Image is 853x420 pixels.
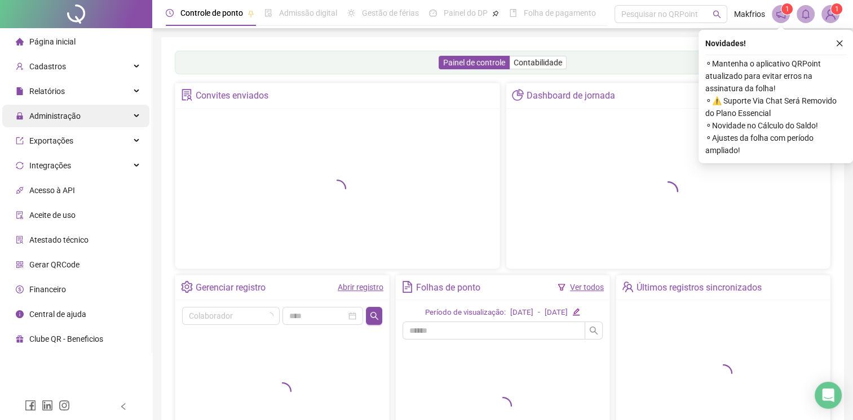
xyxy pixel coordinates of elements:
span: setting [181,281,193,293]
span: ⚬ Novidade no Cálculo do Saldo! [705,119,846,132]
span: loading [654,177,682,205]
span: Central de ajuda [29,310,86,319]
span: search [370,311,379,320]
span: Clube QR - Beneficios [29,334,103,343]
span: Aceite de uso [29,211,76,220]
span: lock [16,112,24,120]
span: Novidades ! [705,37,746,50]
div: Open Intercom Messenger [815,382,842,409]
span: export [16,137,24,145]
span: search [589,326,598,335]
span: user-add [16,62,24,70]
span: solution [16,236,24,244]
span: loading [711,361,736,386]
span: Administração [29,111,81,120]
span: Makfrios [734,8,765,20]
span: loading [490,394,515,418]
img: 54212 [822,6,839,23]
span: Gerar QRCode [29,260,79,269]
span: Painel do DP [444,8,488,17]
a: Ver todos [570,283,604,292]
span: Financeiro [29,285,66,294]
span: ⚬ Ajustes da folha com período ampliado! [705,132,846,157]
div: - [538,307,540,319]
span: book [509,9,517,17]
sup: 1 [781,3,793,15]
span: sync [16,162,24,169]
div: [DATE] [510,307,533,319]
div: Dashboard de jornada [527,86,615,105]
span: Folha de pagamento [524,8,596,17]
span: pushpin [492,10,499,17]
span: Admissão digital [279,8,337,17]
span: file-done [264,9,272,17]
span: Integrações [29,161,71,170]
span: Contabilidade [514,58,562,67]
span: solution [181,89,193,101]
span: instagram [59,400,70,411]
span: Exportações [29,136,73,145]
span: clock-circle [166,9,174,17]
div: Convites enviados [196,86,268,105]
div: Gerenciar registro [196,278,266,297]
span: notification [776,9,786,19]
span: left [120,403,127,410]
span: filter [558,283,565,291]
span: linkedin [42,400,53,411]
span: bell [801,9,811,19]
span: ⚬ ⚠️ Suporte Via Chat Será Removido do Plano Essencial [705,95,846,119]
span: Acesso à API [29,186,75,195]
span: Página inicial [29,37,76,46]
span: qrcode [16,261,24,269]
span: Atestado técnico [29,235,89,244]
span: pie-chart [512,89,524,101]
span: audit [16,211,24,219]
div: Folhas de ponto [416,278,480,297]
span: loading [265,311,274,320]
span: Cadastros [29,62,66,71]
span: Painel de controle [443,58,505,67]
span: team [622,281,634,293]
span: sun [347,9,355,17]
span: info-circle [16,310,24,318]
span: edit [572,308,580,315]
span: gift [16,335,24,343]
span: file-text [401,281,413,293]
sup: Atualize o seu contato no menu Meus Dados [831,3,842,15]
span: file [16,87,24,95]
span: 1 [835,5,839,13]
span: ⚬ Mantenha o aplicativo QRPoint atualizado para evitar erros na assinatura da folha! [705,57,846,95]
a: Abrir registro [338,283,383,292]
span: Relatórios [29,87,65,96]
span: close [836,39,843,47]
div: Últimos registros sincronizados [637,278,762,297]
span: dashboard [429,9,437,17]
span: facebook [25,400,36,411]
span: loading [270,379,295,404]
span: Controle de ponto [180,8,243,17]
span: loading [325,176,350,201]
span: dollar [16,285,24,293]
span: Gestão de férias [362,8,419,17]
span: 1 [785,5,789,13]
div: [DATE] [545,307,568,319]
span: search [713,10,721,19]
div: Período de visualização: [425,307,506,319]
span: pushpin [247,10,254,17]
span: home [16,38,24,46]
span: api [16,186,24,194]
